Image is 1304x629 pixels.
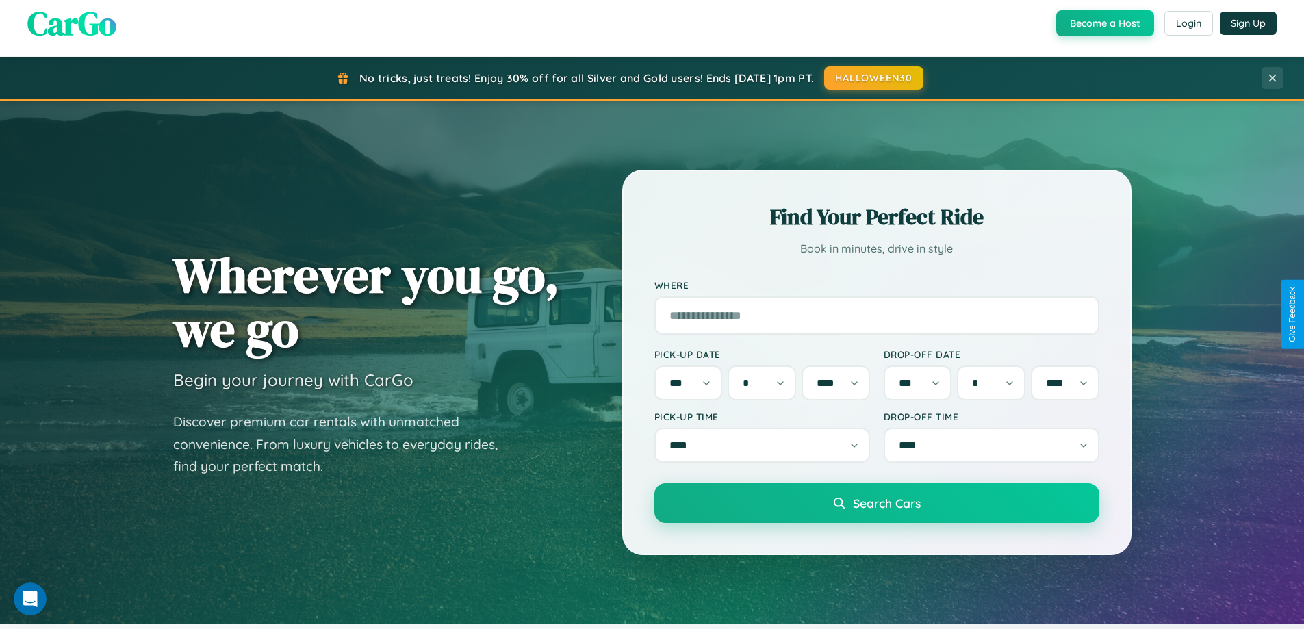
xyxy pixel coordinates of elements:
button: Search Cars [654,483,1099,523]
p: Book in minutes, drive in style [654,239,1099,259]
label: Drop-off Time [884,411,1099,422]
label: Pick-up Date [654,348,870,360]
h2: Find Your Perfect Ride [654,202,1099,232]
span: Search Cars [853,496,921,511]
div: Give Feedback [1288,287,1297,342]
button: Sign Up [1220,12,1277,35]
h3: Begin your journey with CarGo [173,370,413,390]
span: CarGo [27,1,116,46]
p: Discover premium car rentals with unmatched convenience. From luxury vehicles to everyday rides, ... [173,411,515,478]
h1: Wherever you go, we go [173,248,559,356]
label: Where [654,279,1099,291]
label: Pick-up Time [654,411,870,422]
button: HALLOWEEN30 [824,66,923,90]
button: Become a Host [1056,10,1154,36]
iframe: Intercom live chat [14,582,47,615]
span: No tricks, just treats! Enjoy 30% off for all Silver and Gold users! Ends [DATE] 1pm PT. [359,71,814,85]
button: Login [1164,11,1213,36]
label: Drop-off Date [884,348,1099,360]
